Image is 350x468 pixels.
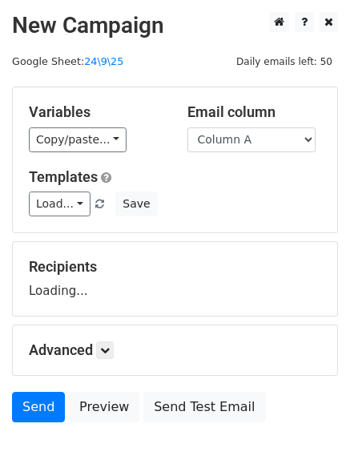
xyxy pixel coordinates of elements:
h5: Advanced [29,341,321,359]
h5: Variables [29,103,163,121]
a: Preview [69,392,139,422]
a: Copy/paste... [29,127,127,152]
a: Templates [29,168,98,185]
a: Load... [29,192,91,216]
h2: New Campaign [12,12,338,39]
small: Google Sheet: [12,55,123,67]
div: Loading... [29,258,321,300]
h5: Recipients [29,258,321,276]
h5: Email column [187,103,322,121]
span: Daily emails left: 50 [231,53,338,71]
button: Save [115,192,157,216]
a: Daily emails left: 50 [231,55,338,67]
a: Send Test Email [143,392,265,422]
a: Send [12,392,65,422]
a: 24\9\25 [84,55,123,67]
